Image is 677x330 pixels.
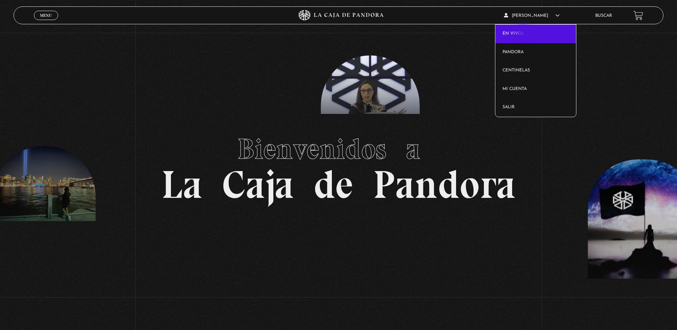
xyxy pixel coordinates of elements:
[633,11,643,20] a: View your shopping cart
[495,43,576,62] a: Pandora
[40,13,52,17] span: Menu
[495,98,576,117] a: Salir
[237,132,440,166] span: Bienvenidos a
[38,19,55,24] span: Cerrar
[595,14,612,18] a: Buscar
[161,126,516,204] h1: La Caja de Pandora
[504,14,560,18] span: [PERSON_NAME]
[495,25,576,43] a: En vivos
[495,80,576,99] a: Mi cuenta
[495,61,576,80] a: Centinelas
